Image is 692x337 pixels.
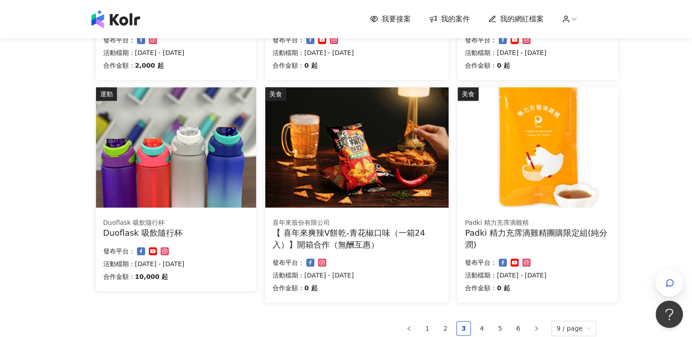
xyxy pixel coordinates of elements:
[475,322,489,335] a: 4
[438,321,453,336] li: 2
[103,35,135,45] p: 發布平台：
[273,35,304,45] p: 發布平台：
[497,282,510,293] p: 0 起
[534,326,539,331] span: right
[103,246,135,257] p: 發布平台：
[420,322,434,335] a: 1
[529,321,544,336] button: right
[96,87,117,101] div: 運動
[103,258,249,269] p: 活動檔期：[DATE] - [DATE]
[304,60,318,71] p: 0 起
[103,47,249,58] p: 活動檔期：[DATE] - [DATE]
[488,14,544,24] a: 我的網紅檔案
[465,60,497,71] p: 合作金額：
[265,87,449,208] img: 喜年來爽辣V餅乾-青花椒口味（一箱24入）
[500,14,544,24] span: 我的網紅檔案
[465,47,611,58] p: 活動檔期：[DATE] - [DATE]
[103,271,135,282] p: 合作金額：
[382,14,411,24] span: 我要接案
[497,60,510,71] p: 0 起
[273,218,441,228] div: 喜年來股份有限公司
[406,326,412,331] span: left
[493,322,507,335] a: 5
[402,321,416,336] button: left
[135,60,164,71] p: 2,000 起
[273,227,441,250] div: 【 喜年來爽辣V餅乾-青花椒口味（一箱24入）】開箱合作（無酬互惠）
[96,87,256,208] img: Duoflask 吸飲隨行杯
[456,321,471,336] li: 3
[556,321,591,336] span: 9 / page
[304,282,318,293] p: 0 起
[458,87,479,101] div: 美食
[529,321,544,336] li: Next Page
[441,14,470,24] span: 我的案件
[465,218,611,228] div: Padki 精力充霈滴雞精
[91,10,140,28] img: logo
[465,282,497,293] p: 合作金額：
[465,270,611,281] p: 活動檔期：[DATE] - [DATE]
[273,270,441,281] p: 活動檔期：[DATE] - [DATE]
[402,321,416,336] li: Previous Page
[135,271,168,282] p: 10,000 起
[475,321,489,336] li: 4
[439,322,452,335] a: 2
[273,60,304,71] p: 合作金額：
[465,35,497,45] p: 發布平台：
[273,257,304,268] p: 發布平台：
[457,322,470,335] a: 3
[103,60,135,71] p: 合作金額：
[103,218,249,228] div: Duoflask 吸飲隨行杯
[273,282,304,293] p: 合作金額：
[465,257,497,268] p: 發布平台：
[103,227,249,238] div: Duoflask 吸飲隨行杯
[458,87,618,208] img: Padki 精力充霈滴雞精(團購限定組)
[656,301,683,328] iframe: Help Scout Beacon - Open
[429,14,470,24] a: 我的案件
[465,227,611,250] div: Padki 精力充霈滴雞精團購限定組(純分潤)
[551,321,596,336] div: Page Size
[273,47,441,58] p: 活動檔期：[DATE] - [DATE]
[511,322,525,335] a: 6
[265,87,286,101] div: 美食
[370,14,411,24] a: 我要接案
